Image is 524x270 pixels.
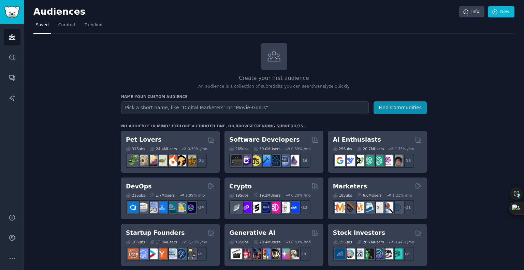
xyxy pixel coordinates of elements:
div: 0.83 % /mo [291,240,311,244]
p: An audience is a collection of subreddits you can search/analyze quickly [121,84,427,90]
div: + 11 [400,200,414,214]
img: chatgpt_prompts_ [373,155,383,166]
img: Entrepreneurship [176,248,186,259]
img: content_marketing [335,202,345,213]
div: + 18 [400,154,414,168]
img: software [231,155,242,166]
img: CryptoNews [279,202,290,213]
div: 18 Sub s [333,193,352,198]
div: 20.4M Users [253,240,280,244]
div: 0.70 % /mo [188,146,207,151]
div: 0.44 % /mo [395,240,414,244]
img: PetAdvice [176,155,186,166]
img: ycombinator [157,248,167,259]
div: 1.28 % /mo [188,240,207,244]
img: learnjavascript [250,155,261,166]
span: Saved [36,22,49,28]
img: iOSProgramming [260,155,271,166]
img: Emailmarketing [363,202,374,213]
span: Trending [85,22,102,28]
h2: Create your first audience [121,74,427,83]
img: MarketingResearch [382,202,393,213]
img: ethfinance [231,202,242,213]
a: Saved [33,20,51,34]
h2: Marketers [333,182,367,191]
img: DeepSeek [344,155,355,166]
img: StocksAndTrading [373,248,383,259]
img: DevOpsLinks [157,202,167,213]
div: 6.6M Users [357,193,382,198]
div: 20.7M Users [357,146,384,151]
div: + 12 [296,200,310,214]
div: 1.23 % /mo [392,193,412,198]
img: FluxAI [270,248,280,259]
img: 0xPolygon [241,202,251,213]
img: Trading [363,248,374,259]
img: elixir [289,155,299,166]
h2: Crypto [229,182,252,191]
img: aivideo [231,248,242,259]
img: AskComputerScience [279,155,290,166]
img: web3 [260,202,271,213]
img: csharp [241,155,251,166]
h2: Pet Lovers [126,136,162,144]
img: herpetology [128,155,139,166]
img: chatgpt_promptDesign [363,155,374,166]
div: 19 Sub s [229,193,248,198]
img: cockatiel [166,155,177,166]
img: sdforall [260,248,271,259]
img: OnlineMarketing [392,202,403,213]
img: starryai [279,248,290,259]
div: 1.75 % /mo [395,146,414,151]
img: EntrepreneurRideAlong [128,248,139,259]
div: 31 Sub s [126,146,145,151]
h2: DevOps [126,182,152,191]
img: ballpython [137,155,148,166]
img: dalle2 [241,248,251,259]
div: 21 Sub s [126,193,145,198]
a: Curated [56,20,77,34]
div: 1.7M Users [150,193,175,198]
img: aws_cdk [176,202,186,213]
h2: Stock Investors [333,229,385,237]
img: googleads [373,202,383,213]
img: SaaS [137,248,148,259]
div: + 9 [296,247,310,261]
img: reactnative [270,155,280,166]
div: 26 Sub s [229,146,248,151]
a: trending subreddits [253,124,303,128]
input: Pick a short name, like "Digital Marketers" or "Movie-Goers" [121,101,369,114]
img: startup [147,248,158,259]
div: 30.0M Users [253,146,280,151]
img: platformengineering [166,202,177,213]
img: turtle [157,155,167,166]
img: technicalanalysis [392,248,403,259]
div: 28.7M Users [357,240,384,244]
div: 13.9M Users [150,240,177,244]
img: Forex [354,248,364,259]
h2: Startup Founders [126,229,185,237]
img: AWS_Certified_Experts [137,202,148,213]
img: AskMarketing [354,202,364,213]
h2: Software Developers [229,136,300,144]
img: bigseo [344,202,355,213]
img: swingtrading [382,248,393,259]
img: dogbreed [185,155,196,166]
div: + 9 [193,247,207,261]
img: dividends [335,248,345,259]
img: leopardgeckos [147,155,158,166]
div: 19.2M Users [253,193,280,198]
div: 0.39 % /mo [291,146,311,151]
div: + 24 [193,154,207,168]
div: + 19 [296,154,310,168]
div: 1.89 % /mo [186,193,205,198]
a: Trending [82,20,105,34]
img: defiblockchain [270,202,280,213]
img: Docker_DevOps [147,202,158,213]
div: 0.29 % /mo [291,193,311,198]
a: Info [459,6,484,18]
h3: Name your custom audience [121,94,427,99]
img: defi_ [289,202,299,213]
button: Find Communities [374,101,427,114]
img: ArtificalIntelligence [392,155,403,166]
